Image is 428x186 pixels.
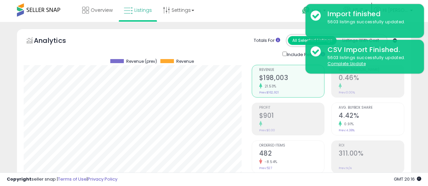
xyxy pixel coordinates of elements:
[259,74,324,83] h2: $198,003
[176,59,194,64] span: Revenue
[322,45,419,55] div: CSV Import Finished.
[259,68,324,72] span: Revenue
[91,7,113,14] span: Overview
[339,166,352,170] small: Prev: N/A
[259,112,324,121] h2: $901
[342,122,354,127] small: 0.91%
[339,144,404,148] span: ROI
[262,159,277,164] small: -8.54%
[259,106,324,110] span: Profit
[58,176,87,182] a: Terms of Use
[328,61,366,67] u: Complete Update
[339,74,404,83] h2: 0.46%
[88,176,117,182] a: Privacy Policy
[302,6,310,15] i: Get Help
[322,55,419,67] div: 5603 listings successfully updated.
[259,90,279,95] small: Prev: $162,921
[34,36,79,47] h5: Analytics
[277,50,333,58] div: Include Returns
[339,150,404,159] h2: 311.00%
[126,59,157,64] span: Revenue (prev)
[288,36,337,45] button: All Selected Listings
[322,19,419,25] div: 5603 listings successfully updated.
[7,176,117,183] div: seller snap | |
[254,37,280,44] div: Totals For
[259,144,324,148] span: Ordered Items
[259,128,275,132] small: Prev: $0.00
[297,1,337,22] a: Help
[134,7,152,14] span: Listings
[339,106,404,110] span: Avg. Buybox Share
[339,90,355,95] small: Prev: 0.00%
[7,176,31,182] strong: Copyright
[339,128,355,132] small: Prev: 4.38%
[259,150,324,159] h2: 482
[259,166,272,170] small: Prev: 527
[262,84,276,89] small: 21.53%
[322,9,419,19] div: Import finished
[339,112,404,121] h2: 4.42%
[394,176,421,182] span: 2025-08-15 20:16 GMT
